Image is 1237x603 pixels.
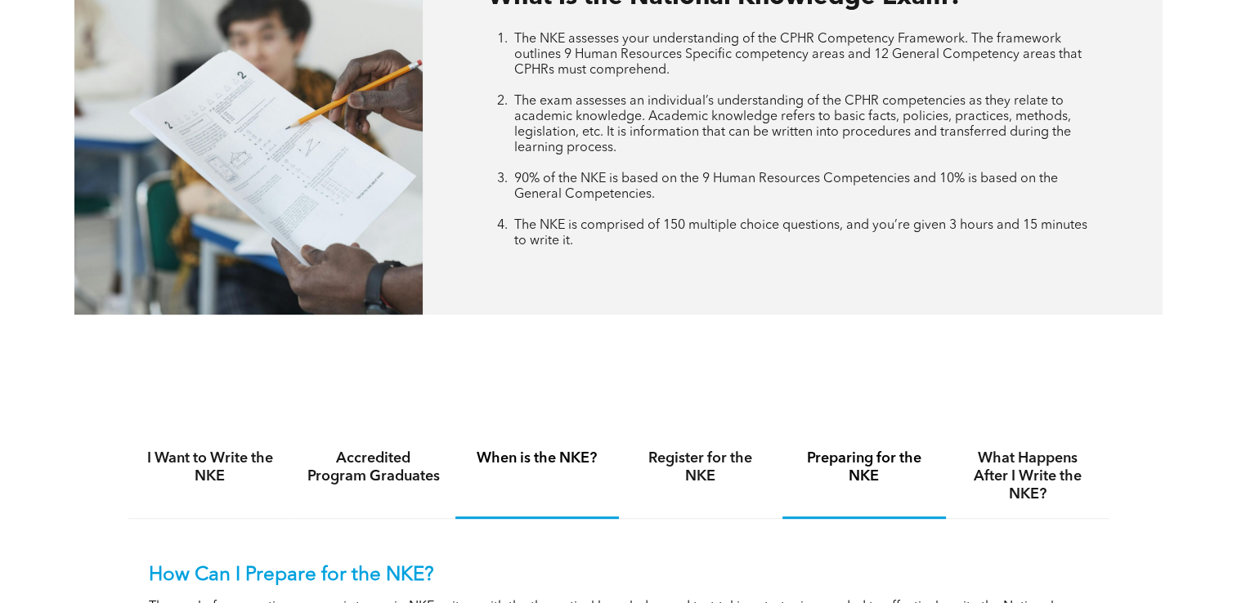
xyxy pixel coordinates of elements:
[470,449,604,467] h4: When is the NKE?
[514,95,1071,154] span: The exam assesses an individual’s understanding of the CPHR competencies as they relate to academ...
[797,449,931,485] h4: Preparing for the NKE
[307,449,441,485] h4: Accredited Program Graduates
[514,33,1082,77] span: The NKE assesses your understanding of the CPHR Competency Framework. The framework outlines 9 Hu...
[634,449,768,485] h4: Register for the NKE
[514,172,1058,201] span: 90% of the NKE is based on the 9 Human Resources Competencies and 10% is based on the General Com...
[149,564,1089,587] p: How Can I Prepare for the NKE?
[143,449,277,485] h4: I Want to Write the NKE
[514,219,1087,248] span: The NKE is comprised of 150 multiple choice questions, and you’re given 3 hours and 15 minutes to...
[961,449,1095,503] h4: What Happens After I Write the NKE?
